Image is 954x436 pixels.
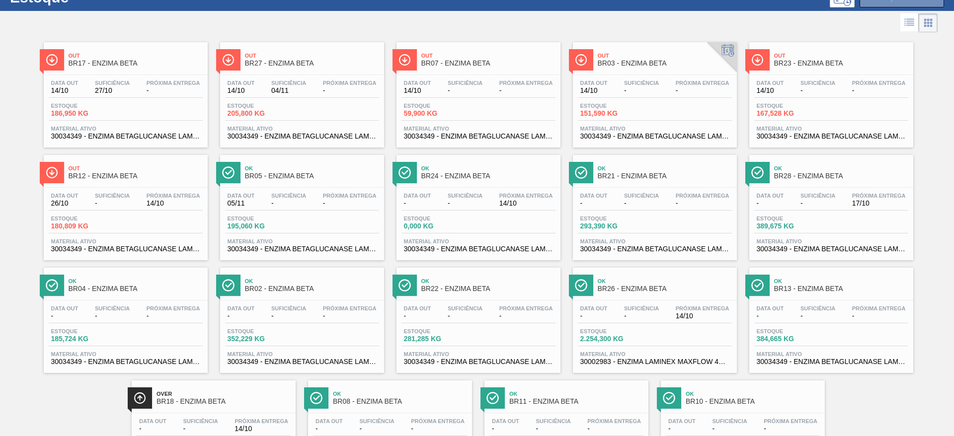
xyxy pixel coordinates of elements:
span: - [676,87,729,94]
span: Ok [333,391,467,397]
span: Data out [316,418,343,424]
span: 14/10 [580,87,608,94]
span: - [448,200,482,207]
img: Ícone [46,54,58,66]
span: 30034349 - ENZIMA BETAGLUCANASE LAMINEX 5G [51,133,200,140]
span: 14/10 [147,200,200,207]
span: Ok [245,165,379,171]
img: Ícone [46,166,58,179]
span: Estoque [228,103,297,109]
span: BR08 - ENZIMA BETA [333,398,467,405]
span: Próxima Entrega [676,193,729,199]
img: Ícone [575,54,587,66]
img: Ícone [751,279,764,291]
span: 30002983 - ENZIMA LAMINEX MAXFLOW 4G DANISCO [580,358,729,365]
span: Out [421,53,556,59]
span: BR26 - ENZIMA BETA [598,285,732,292]
span: Data out [51,193,79,199]
span: 389,675 KG [757,222,826,230]
span: Próxima Entrega [411,418,465,424]
span: Over [157,391,291,397]
span: Ok [686,391,820,397]
span: Material ativo [228,126,377,132]
span: Material ativo [51,351,200,357]
span: - [411,425,465,433]
span: Estoque [51,103,121,109]
span: - [359,425,394,433]
span: 14/10 [757,87,784,94]
span: 293,390 KG [580,222,650,230]
span: 14/10 [404,87,431,94]
span: - [499,87,553,94]
span: Ok [69,278,203,284]
span: - [757,200,784,207]
span: Material ativo [404,351,553,357]
a: ÍconeOkBR24 - ENZIMA BETAData out-Suficiência-Próxima Entrega14/10Estoque0,000 KGMaterial ativo30... [389,147,565,260]
span: - [800,200,835,207]
a: ÍconeOkBR04 - ENZIMA BETAData out-Suficiência-Próxima Entrega-Estoque185,724 KGMaterial ativo3003... [36,260,213,373]
span: - [448,87,482,94]
img: Ícone [575,279,587,291]
span: - [323,312,377,320]
span: Material ativo [404,238,553,244]
span: Próxima Entrega [676,305,729,311]
span: Material ativo [404,126,553,132]
span: Out [774,53,908,59]
span: 0,000 KG [404,222,474,230]
span: 14/10 [676,312,729,320]
span: 384,665 KG [757,335,826,343]
span: Data out [757,305,784,311]
a: ÍconeOkBR22 - ENZIMA BETAData out-Suficiência-Próxima Entrega-Estoque281,285 KGMaterial ativo3003... [389,260,565,373]
span: Out [245,53,379,59]
span: Out [69,53,203,59]
span: Data out [139,418,166,424]
span: 14/10 [235,425,288,433]
span: Suficiência [800,305,835,311]
span: 205,800 KG [228,110,297,117]
span: 30034349 - ENZIMA BETAGLUCANASE LAMINEX 5G [404,245,553,253]
span: - [580,312,608,320]
span: Próxima Entrega [323,305,377,311]
span: - [800,312,835,320]
span: Material ativo [51,126,200,132]
span: - [95,200,130,207]
span: Estoque [404,216,474,221]
span: Suficiência [448,80,482,86]
span: Próxima Entrega [499,80,553,86]
span: Ok [598,165,732,171]
span: Suficiência [800,80,835,86]
span: - [587,425,641,433]
span: Ok [421,278,556,284]
span: Estoque [51,328,121,334]
span: BR22 - ENZIMA BETA [421,285,556,292]
span: BR03 - ENZIMA BETA [598,60,732,67]
span: BR02 - ENZIMA BETA [245,285,379,292]
span: 14/10 [228,87,255,94]
span: Próxima Entrega [499,193,553,199]
span: BR13 - ENZIMA BETA [774,285,908,292]
span: BR21 - ENZIMA BETA [598,172,732,180]
span: Suficiência [448,193,482,199]
span: Próxima Entrega [852,193,906,199]
span: 14/10 [51,87,79,94]
span: Data out [580,193,608,199]
span: 30034349 - ENZIMA BETAGLUCANASE LAMINEX 5G [757,133,906,140]
span: 30034349 - ENZIMA BETAGLUCANASE LAMINEX 5G [757,358,906,365]
span: Material ativo [757,238,906,244]
img: Ícone [486,392,499,404]
span: Próxima Entrega [587,418,641,424]
span: - [404,312,431,320]
span: Data out [404,193,431,199]
span: BR11 - ENZIMA BETA [509,398,643,405]
span: 30034349 - ENZIMA BETAGLUCANASE LAMINEX 5G [228,358,377,365]
img: Ícone [134,392,146,404]
img: Ícone [46,279,58,291]
span: - [764,425,817,433]
span: Suficiência [95,80,130,86]
span: Data out [580,305,608,311]
span: - [676,200,729,207]
span: 186,950 KG [51,110,121,117]
img: Ícone [751,166,764,179]
span: 04/11 [271,87,306,94]
span: Próxima Entrega [235,418,288,424]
